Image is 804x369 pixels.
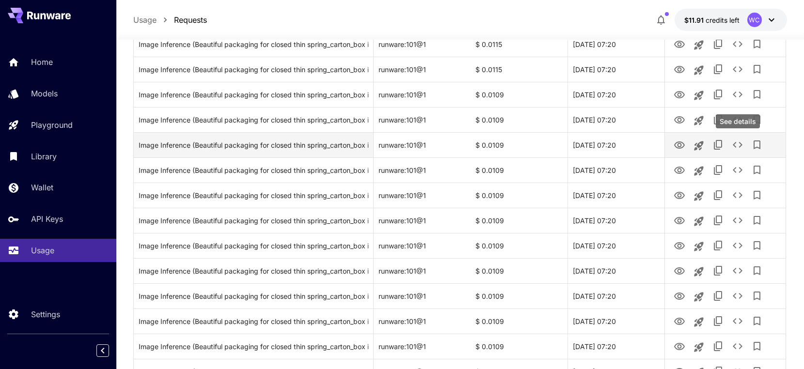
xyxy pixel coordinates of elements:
[139,183,368,208] div: Click to copy prompt
[374,334,471,359] div: runware:101@1
[709,135,728,154] button: Copy TaskUUID
[728,261,747,280] button: See details
[471,157,568,183] div: $ 0.0109
[568,107,664,132] div: 01 Sep, 2025 07:20
[670,109,689,129] button: View Image
[471,183,568,208] div: $ 0.0109
[689,61,709,80] button: Launch in playground
[709,185,728,205] button: Copy TaskUUID
[31,151,57,162] p: Library
[471,31,568,57] div: $ 0.0115
[670,235,689,255] button: View Image
[139,57,368,82] div: Click to copy prompt
[31,119,73,131] p: Playground
[670,59,689,79] button: View Image
[568,308,664,334] div: 01 Sep, 2025 07:20
[471,208,568,233] div: $ 0.0109
[568,283,664,308] div: 01 Sep, 2025 07:20
[374,132,471,157] div: runware:101@1
[374,107,471,132] div: runware:101@1
[728,34,747,54] button: See details
[670,84,689,104] button: View Image
[568,82,664,107] div: 01 Sep, 2025 07:20
[670,261,689,280] button: View Image
[139,233,368,258] div: Click to copy prompt
[709,60,728,79] button: Copy TaskUUID
[689,161,709,181] button: Launch in playground
[139,158,368,183] div: Click to copy prompt
[747,286,767,306] button: Add to library
[747,13,762,27] div: WC
[104,342,116,359] div: Collapse sidebar
[689,111,709,130] button: Launch in playground
[709,286,728,306] button: Copy TaskUUID
[568,31,664,57] div: 01 Sep, 2025 07:20
[374,283,471,308] div: runware:101@1
[670,185,689,205] button: View Image
[139,259,368,283] div: Click to copy prompt
[728,85,747,104] button: See details
[568,183,664,208] div: 01 Sep, 2025 07:20
[747,34,767,54] button: Add to library
[689,237,709,256] button: Launch in playground
[728,286,747,306] button: See details
[747,135,767,154] button: Add to library
[568,57,664,82] div: 01 Sep, 2025 07:20
[133,14,157,26] p: Usage
[374,157,471,183] div: runware:101@1
[728,60,747,79] button: See details
[709,160,728,180] button: Copy TaskUUID
[374,82,471,107] div: runware:101@1
[374,31,471,57] div: runware:101@1
[31,182,53,193] p: Wallet
[139,309,368,334] div: Click to copy prompt
[174,14,207,26] a: Requests
[728,311,747,331] button: See details
[568,334,664,359] div: 01 Sep, 2025 07:20
[689,338,709,357] button: Launch in playground
[747,236,767,255] button: Add to library
[728,160,747,180] button: See details
[689,287,709,307] button: Launch in playground
[568,132,664,157] div: 01 Sep, 2025 07:20
[728,337,747,356] button: See details
[133,14,207,26] nav: breadcrumb
[374,208,471,233] div: runware:101@1
[471,107,568,132] div: $ 0.0109
[689,312,709,332] button: Launch in playground
[139,284,368,308] div: Click to copy prompt
[96,344,109,357] button: Collapse sidebar
[374,233,471,258] div: runware:101@1
[670,135,689,154] button: View Image
[689,186,709,206] button: Launch in playground
[684,16,706,24] span: $11.91
[747,160,767,180] button: Add to library
[689,136,709,155] button: Launch in playground
[471,82,568,107] div: $ 0.0109
[670,286,689,306] button: View Image
[709,211,728,230] button: Copy TaskUUID
[471,233,568,258] div: $ 0.0109
[568,258,664,283] div: 01 Sep, 2025 07:20
[139,32,368,57] div: Click to copy prompt
[374,183,471,208] div: runware:101@1
[747,261,767,280] button: Add to library
[568,233,664,258] div: 01 Sep, 2025 07:20
[706,16,740,24] span: credits left
[728,135,747,154] button: See details
[689,262,709,281] button: Launch in playground
[709,311,728,331] button: Copy TaskUUID
[747,185,767,205] button: Add to library
[689,35,709,55] button: Launch in playground
[374,308,471,334] div: runware:101@1
[689,86,709,105] button: Launch in playground
[139,208,368,233] div: Click to copy prompt
[568,157,664,183] div: 01 Sep, 2025 07:20
[716,114,760,128] div: See details
[684,15,740,25] div: $11.91445
[709,261,728,280] button: Copy TaskUUID
[31,88,58,99] p: Models
[728,185,747,205] button: See details
[31,213,63,225] p: API Keys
